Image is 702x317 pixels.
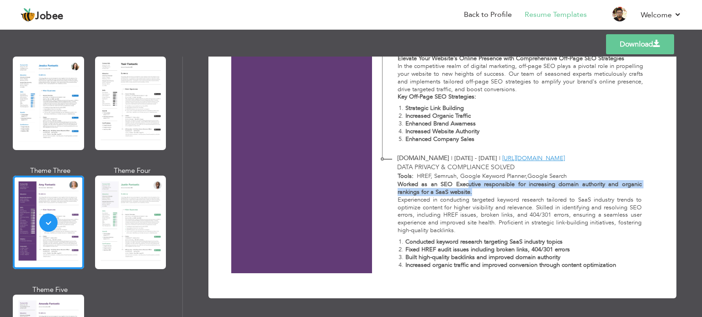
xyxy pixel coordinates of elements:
[405,238,563,246] strong: Conducted keyword research targeting SaaS industry topics
[398,172,414,180] b: Tools:
[464,10,512,20] a: Back to Profile
[398,93,476,101] strong: Key Off-Page SEO Strategies:
[405,104,464,112] strong: Strategic Link Building
[612,7,627,21] img: Profile Img
[15,166,86,176] div: Theme Three
[405,135,474,143] strong: Enhanced Company Sales
[398,196,642,234] p: Experienced in conducting targeted keyword research tailored to SaaS industry trends to optimize ...
[405,112,471,120] strong: Increased Organic Traffic
[397,163,515,171] span: Data Privacy & Compliance Solved
[398,62,643,94] p: In the competitive realm of digital marketing, off-page SEO plays a pivotal role in propelling yo...
[405,127,479,135] strong: Increased Website Authority
[405,245,570,254] strong: Fixed HREF audit issues including broken links, 404/301 errors
[405,120,476,128] strong: Enhanced Brand Awarness
[525,10,587,20] a: Resume Templates
[606,34,674,54] a: Download
[97,166,168,176] div: Theme Four
[405,253,560,261] strong: Built high-quality backlinks and improved domain authority
[21,8,35,22] img: jobee.io
[641,10,681,21] a: Welcome
[397,154,449,162] span: [DOMAIN_NAME]
[451,154,452,162] span: |
[21,8,64,22] a: Jobee
[454,154,497,162] span: [DATE] - [DATE]
[398,54,624,62] strong: Elevate Your Website's Online Presence with Comprehensive Off-Page SEO Strategies
[499,154,500,162] span: |
[398,180,642,196] strong: Worked as an SEO Executive responsible for increasing domain authority and organic rankings for a...
[405,261,616,269] strong: Increased organic traffic and improved conversion through content optimization
[35,11,64,21] span: Jobee
[15,285,86,295] div: Theme Five
[414,172,642,181] p: HREF, Semrush, Google Keyword Planner,Google Search
[502,154,565,162] a: [URL][DOMAIN_NAME]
